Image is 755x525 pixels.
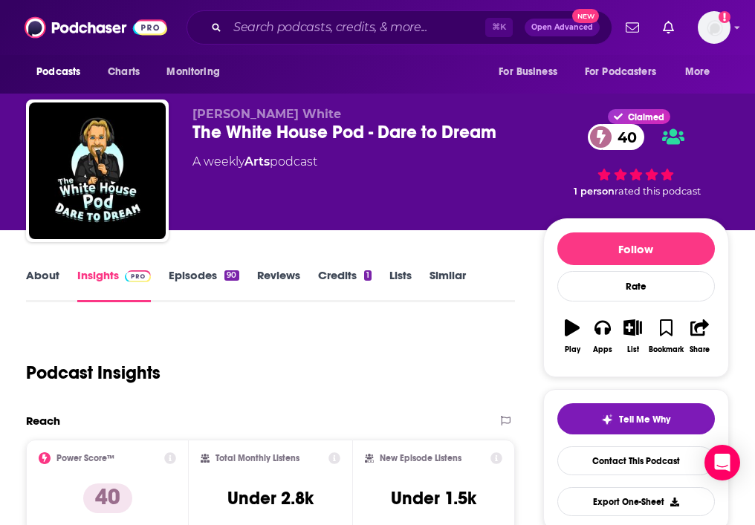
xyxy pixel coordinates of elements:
[572,9,599,23] span: New
[684,310,715,363] button: Share
[575,58,678,86] button: open menu
[77,268,151,302] a: InsightsPodchaser Pro
[557,232,715,265] button: Follow
[649,345,684,354] div: Bookmark
[29,102,166,239] img: The White House Pod - Dare to Dream
[675,58,729,86] button: open menu
[227,16,485,39] input: Search podcasts, credits, & more...
[588,124,644,150] a: 40
[648,310,684,363] button: Bookmark
[156,58,239,86] button: open menu
[485,18,513,37] span: ⌘ K
[628,114,664,121] span: Claimed
[227,487,314,509] h3: Under 2.8k
[26,362,161,384] h1: Podcast Insights
[615,186,701,197] span: rated this podcast
[627,345,639,354] div: List
[603,124,644,150] span: 40
[698,11,730,44] span: Logged in as lori.heiselman
[593,345,612,354] div: Apps
[192,107,341,121] span: [PERSON_NAME] White
[685,62,710,82] span: More
[26,414,60,428] h2: Reach
[224,270,239,281] div: 90
[36,62,80,82] span: Podcasts
[620,15,645,40] a: Show notifications dropdown
[618,310,648,363] button: List
[192,153,317,171] div: A weekly podcast
[26,268,59,302] a: About
[430,268,466,302] a: Similar
[166,62,219,82] span: Monitoring
[557,446,715,475] a: Contact This Podcast
[601,414,613,425] img: tell me why sparkle
[125,270,151,282] img: Podchaser Pro
[557,403,715,434] button: tell me why sparkleTell Me Why
[98,58,149,86] a: Charts
[25,13,167,42] img: Podchaser - Follow, Share and Rate Podcasts
[26,58,100,86] button: open menu
[499,62,557,82] span: For Business
[585,62,656,82] span: For Podcasters
[531,24,593,31] span: Open Advanced
[698,11,730,44] button: Show profile menu
[719,11,730,23] svg: Add a profile image
[56,453,114,463] h2: Power Score™
[169,268,239,302] a: Episodes90
[543,107,729,199] div: Claimed40 1 personrated this podcast
[108,62,140,82] span: Charts
[557,271,715,301] div: Rate
[588,310,618,363] button: Apps
[391,487,476,509] h3: Under 1.5k
[704,445,740,480] div: Open Intercom Messenger
[257,268,300,302] a: Reviews
[83,483,132,513] p: 40
[216,453,299,463] h2: Total Monthly Listens
[698,11,730,44] img: User Profile
[488,58,576,86] button: open menu
[557,310,588,363] button: Play
[380,453,461,463] h2: New Episode Listens
[574,186,615,197] span: 1 person
[244,154,270,169] a: Arts
[657,15,680,40] a: Show notifications dropdown
[565,345,580,354] div: Play
[318,268,372,302] a: Credits1
[187,10,612,45] div: Search podcasts, credits, & more...
[557,487,715,516] button: Export One-Sheet
[364,270,372,281] div: 1
[525,19,600,36] button: Open AdvancedNew
[619,414,670,425] span: Tell Me Why
[389,268,412,302] a: Lists
[690,345,710,354] div: Share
